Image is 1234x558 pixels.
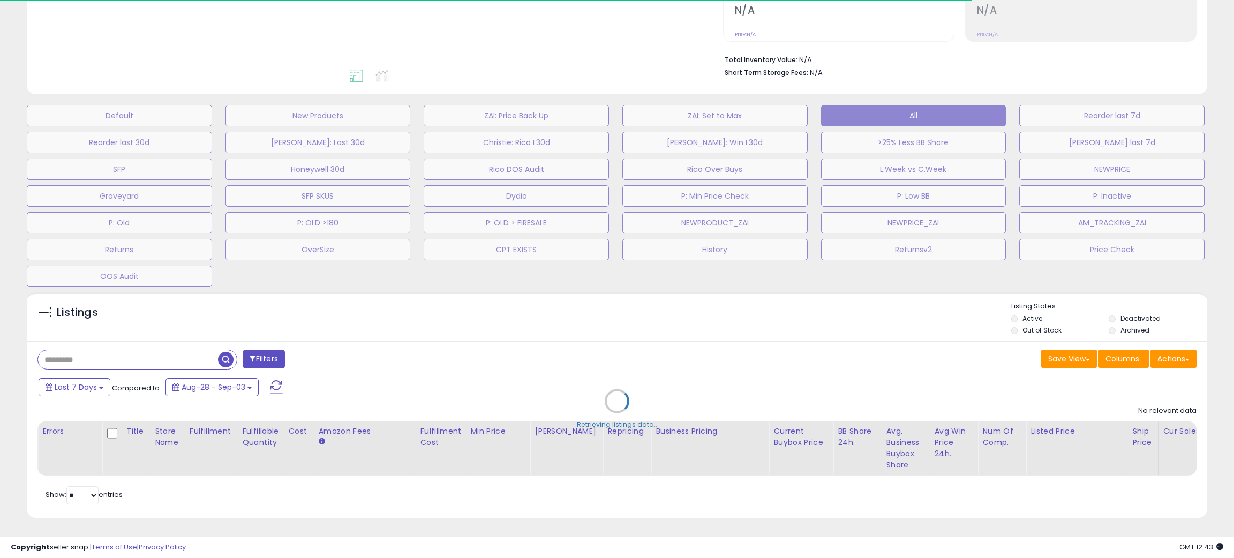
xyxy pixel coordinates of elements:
button: All [821,105,1006,126]
button: Honeywell 30d [225,159,411,180]
button: Dydio [424,185,609,207]
button: L.Week vs C.Week [821,159,1006,180]
button: P: OLD > FIRESALE [424,212,609,233]
button: >25% Less BB Share [821,132,1006,153]
div: seller snap | | [11,542,186,553]
small: Prev: N/A [977,31,998,37]
button: ZAI: Set to Max [622,105,808,126]
button: ZAI: Price Back Up [424,105,609,126]
button: NEWPRICE [1019,159,1205,180]
button: NEWPRICE_ZAI [821,212,1006,233]
button: OverSize [225,239,411,260]
b: Short Term Storage Fees: [725,68,808,77]
span: 2025-09-11 12:43 GMT [1179,542,1223,552]
button: SFP [27,159,212,180]
div: Retrieving listings data.. [577,420,657,429]
h2: N/A [735,4,954,19]
a: Privacy Policy [139,542,186,552]
button: Default [27,105,212,126]
button: P: Low BB [821,185,1006,207]
button: P: Old [27,212,212,233]
button: P: Inactive [1019,185,1205,207]
button: Returnsv2 [821,239,1006,260]
button: Rico DOS Audit [424,159,609,180]
button: OOS Audit [27,266,212,287]
button: Graveyard [27,185,212,207]
button: History [622,239,808,260]
button: [PERSON_NAME] last 7d [1019,132,1205,153]
button: [PERSON_NAME]: Win L30d [622,132,808,153]
button: New Products [225,105,411,126]
button: Reorder last 7d [1019,105,1205,126]
button: [PERSON_NAME]: Last 30d [225,132,411,153]
small: Prev: N/A [735,31,756,37]
button: Returns [27,239,212,260]
button: P: Min Price Check [622,185,808,207]
button: Reorder last 30d [27,132,212,153]
b: Total Inventory Value: [725,55,797,64]
button: Christie: Rico L30d [424,132,609,153]
button: NEWPRODUCT_ZAI [622,212,808,233]
button: SFP SKUS [225,185,411,207]
h2: N/A [977,4,1196,19]
span: N/A [810,67,823,78]
button: Rico Over Buys [622,159,808,180]
button: P: OLD >180 [225,212,411,233]
button: Price Check [1019,239,1205,260]
li: N/A [725,52,1188,65]
a: Terms of Use [92,542,137,552]
button: CPT EXISTS [424,239,609,260]
button: AM_TRACKING_ZAI [1019,212,1205,233]
strong: Copyright [11,542,50,552]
